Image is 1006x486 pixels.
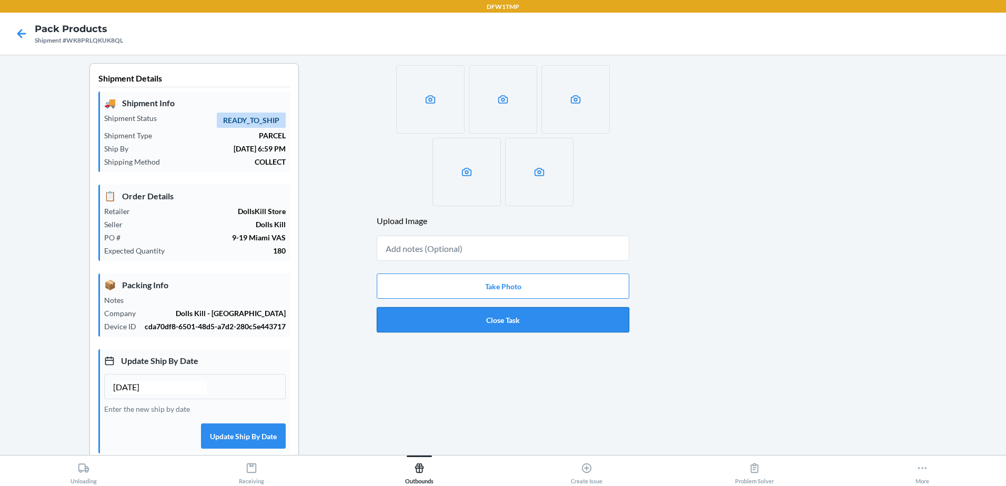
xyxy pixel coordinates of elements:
span: 🚚 [104,96,116,110]
button: More [838,455,1006,484]
p: Packing Info [104,278,286,292]
p: 9-19 Miami VAS [129,232,286,243]
p: cda70df8-6501-48d5-a7d2-280c5e443717 [145,321,286,332]
input: Add notes (Optional) [377,236,629,261]
p: [DATE] 6:59 PM [137,143,286,154]
div: More [916,458,929,484]
p: COLLECT [168,156,286,167]
p: Notes [104,295,132,306]
p: Company [104,308,144,319]
p: Seller [104,219,131,230]
span: 📋 [104,189,116,203]
div: Create Issue [571,458,602,484]
button: Close Task [377,307,629,332]
p: Update Ship By Date [104,353,286,368]
button: Problem Solver [671,455,839,484]
p: Order Details [104,189,286,203]
button: Outbounds [335,455,503,484]
button: Update Ship By Date [201,423,286,449]
header: Upload Image [377,215,629,227]
div: Problem Solver [735,458,774,484]
button: Create Issue [503,455,671,484]
span: READY_TO_SHIP [217,113,286,128]
p: Expected Quantity [104,245,173,256]
button: Take Photo [377,274,629,299]
p: Shipment Info [104,96,286,110]
p: Device ID [104,321,145,332]
p: Shipment Details [98,72,290,87]
h4: Pack Products [35,22,123,36]
div: Outbounds [405,458,434,484]
p: DFW1TMP [487,2,519,12]
div: Unloading [71,458,97,484]
p: Shipment Status [104,113,165,124]
p: DollsKill Store [138,206,286,217]
span: 📦 [104,278,116,292]
p: PO # [104,232,129,243]
p: Shipping Method [104,156,168,167]
p: Enter the new ship by date [104,403,286,414]
p: PARCEL [160,130,286,141]
input: MM/DD/YYYY [113,381,207,393]
p: 180 [173,245,286,256]
div: Receiving [239,458,264,484]
p: Dolls Kill [131,219,286,230]
p: Retailer [104,206,138,217]
p: Shipment Type [104,130,160,141]
p: Ship By [104,143,137,154]
button: Receiving [168,455,336,484]
div: Shipment #WK8PRLQKUK8QL [35,36,123,45]
p: Dolls Kill - [GEOGRAPHIC_DATA] [144,308,286,319]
